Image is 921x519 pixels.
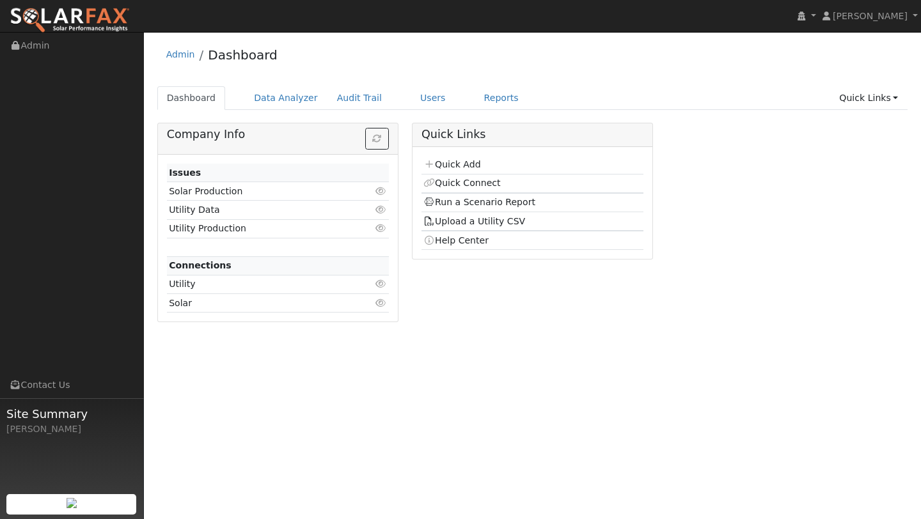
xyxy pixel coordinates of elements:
td: Solar Production [167,182,353,201]
h5: Quick Links [421,128,643,141]
i: Click to view [375,187,387,196]
a: Quick Connect [423,178,500,188]
span: Site Summary [6,405,137,422]
a: Reports [475,86,528,110]
img: SolarFax [10,7,130,34]
a: Upload a Utility CSV [423,216,525,226]
a: Dashboard [208,47,278,63]
div: [PERSON_NAME] [6,422,137,436]
a: Quick Links [830,86,908,110]
a: Data Analyzer [244,86,327,110]
h5: Company Info [167,128,389,141]
i: Click to view [375,205,387,214]
img: retrieve [67,498,77,508]
i: Click to view [375,279,387,288]
i: Click to view [375,298,387,307]
a: Admin [166,49,195,59]
td: Utility Data [167,201,353,219]
a: Users [411,86,455,110]
strong: Issues [169,167,201,178]
i: Click to view [375,224,387,233]
a: Dashboard [157,86,226,110]
a: Run a Scenario Report [423,197,535,207]
td: Utility Production [167,219,353,238]
span: [PERSON_NAME] [833,11,908,21]
strong: Connections [169,260,232,270]
td: Utility [167,275,353,293]
a: Quick Add [423,159,480,169]
a: Audit Trail [327,86,391,110]
td: Solar [167,294,353,313]
a: Help Center [423,235,489,245]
